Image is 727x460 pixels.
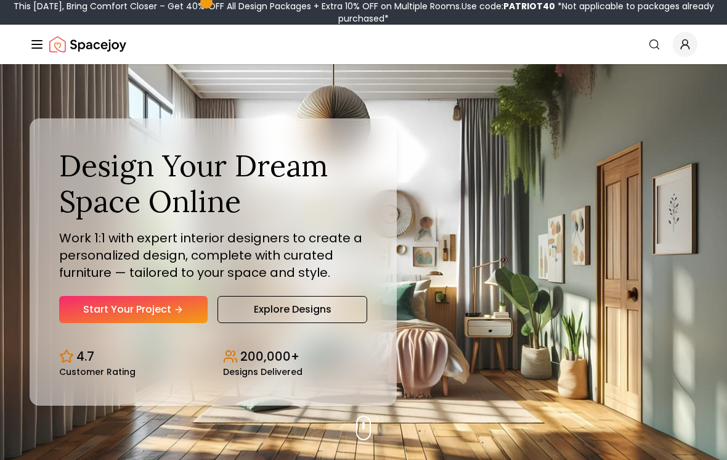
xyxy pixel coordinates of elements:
p: 200,000+ [240,348,299,365]
a: Spacejoy [49,32,126,57]
small: Customer Rating [59,368,136,376]
p: Work 1:1 with expert interior designers to create a personalized design, complete with curated fu... [59,229,367,281]
a: Explore Designs [217,296,367,323]
small: Designs Delivered [223,368,303,376]
p: 4.7 [76,348,94,365]
div: Design stats [59,338,367,376]
nav: Global [30,25,697,64]
h1: Design Your Dream Space Online [59,148,367,219]
a: Start Your Project [59,296,208,323]
img: Spacejoy Logo [49,32,126,57]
